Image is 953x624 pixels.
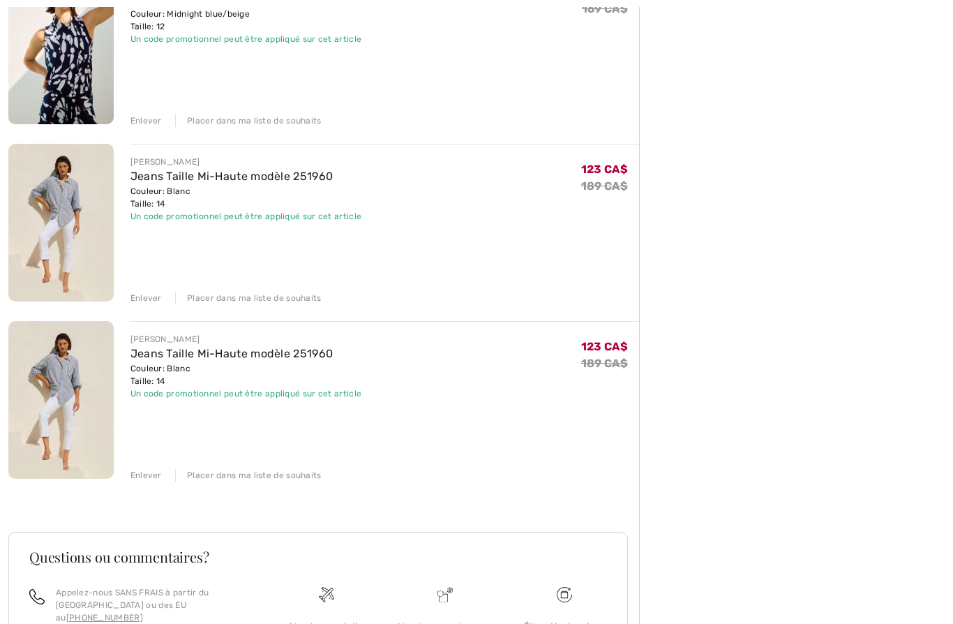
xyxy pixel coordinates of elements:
[130,387,362,400] div: Un code promotionnel peut être appliqué sur cet article
[130,362,362,387] div: Couleur: Blanc Taille: 14
[130,333,362,346] div: [PERSON_NAME]
[175,114,322,127] div: Placer dans ma liste de souhaits
[66,613,143,623] a: [PHONE_NUMBER]
[130,8,368,33] div: Couleur: Midnight blue/beige Taille: 12
[130,114,162,127] div: Enlever
[130,185,362,210] div: Couleur: Blanc Taille: 14
[8,321,114,479] img: Jeans Taille Mi-Haute modèle 251960
[130,170,333,183] a: Jeans Taille Mi-Haute modèle 251960
[130,347,333,360] a: Jeans Taille Mi-Haute modèle 251960
[130,292,162,304] div: Enlever
[581,357,628,370] s: 189 CA$
[581,179,628,193] s: 189 CA$
[130,469,162,482] div: Enlever
[130,33,368,45] div: Un code promotionnel peut être appliqué sur cet article
[130,210,362,223] div: Un code promotionnel peut être appliqué sur cet article
[437,587,453,602] img: Livraison promise sans frais de dédouanement surprise&nbsp;!
[319,587,334,602] img: Livraison gratuite dès 99$
[130,156,362,168] div: [PERSON_NAME]
[175,469,322,482] div: Placer dans ma liste de souhaits
[29,589,45,604] img: call
[581,163,628,176] span: 123 CA$
[29,550,607,564] h3: Questions ou commentaires?
[557,587,572,602] img: Livraison gratuite dès 99$
[8,144,114,302] img: Jeans Taille Mi-Haute modèle 251960
[582,2,628,15] s: 169 CA$
[581,340,628,353] span: 123 CA$
[56,586,250,624] p: Appelez-nous SANS FRAIS à partir du [GEOGRAPHIC_DATA] ou des EU au
[175,292,322,304] div: Placer dans ma liste de souhaits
